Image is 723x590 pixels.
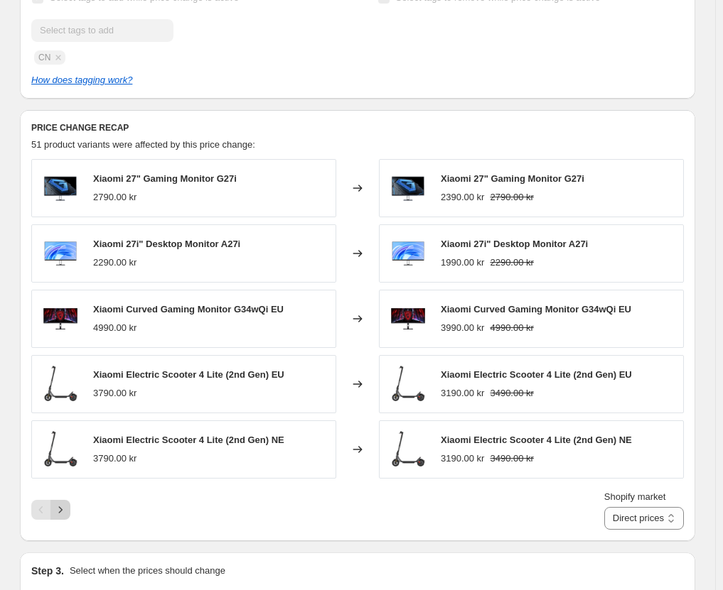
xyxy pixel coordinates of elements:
span: Xiaomi Curved Gaming Monitor G34wQi EU [441,304,631,315]
strike: 2790.00 kr [490,190,533,204]
img: 20250328175011_80x.png [39,428,82,471]
button: Next [50,500,70,520]
img: front_622c4375-5be2-4cf6-a048-4195bd162c92_80x.png [387,232,429,275]
strike: 3490.00 kr [490,386,533,400]
span: Xiaomi 27" Gaming Monitor G27i [441,173,584,184]
span: Xiaomi 27" Gaming Monitor G27i [93,173,237,184]
span: 51 product variants were affected by this price change: [31,139,255,150]
a: How does tagging work? [31,75,132,85]
span: Xiaomi Curved Gaming Monitor G34wQi EU [93,304,284,315]
div: 2390.00 kr [441,190,484,204]
span: Xiaomi 27i" Desktop Monitor A27i [93,239,240,249]
span: Xiaomi Electric Scooter 4 Lite (2nd Gen) NE [441,435,632,445]
input: Select tags to add [31,19,173,42]
h6: PRICE CHANGE RECAP [31,122,684,133]
div: 3990.00 kr [441,321,484,335]
nav: Pagination [31,500,70,520]
img: 4_fe2e29d4-e7a8-4142-a0b6-472e08229b2d_80x.png [387,297,429,340]
div: 3190.00 kr [441,386,484,400]
div: 2790.00 kr [93,190,136,204]
img: 5_b75a0391-b07d-4fd0-810e-d49e65ee7c02_80x.png [387,167,429,209]
div: 3190.00 kr [441,452,484,466]
strike: 2290.00 kr [490,256,533,270]
img: front_622c4375-5be2-4cf6-a048-4195bd162c92_80x.png [39,232,82,275]
strike: 3490.00 kr [490,452,533,466]
div: 4990.00 kr [93,321,136,335]
p: Select when the prices should change [70,564,225,578]
span: Shopify market [604,491,666,502]
span: Xiaomi Electric Scooter 4 Lite (2nd Gen) EU [93,369,284,380]
div: 2290.00 kr [93,256,136,270]
h2: Step 3. [31,564,64,578]
img: 20250226141744_80x.png [39,363,82,405]
strike: 4990.00 kr [490,321,533,335]
span: Xiaomi 27i" Desktop Monitor A27i [441,239,588,249]
img: 20250328175011_80x.png [387,428,429,471]
div: 1990.00 kr [441,256,484,270]
div: 3790.00 kr [93,452,136,466]
span: Xiaomi Electric Scooter 4 Lite (2nd Gen) NE [93,435,284,445]
img: 20250226141744_80x.png [387,363,429,405]
img: 4_fe2e29d4-e7a8-4142-a0b6-472e08229b2d_80x.png [39,297,82,340]
img: 5_b75a0391-b07d-4fd0-810e-d49e65ee7c02_80x.png [39,167,82,209]
div: 3790.00 kr [93,386,136,400]
span: Xiaomi Electric Scooter 4 Lite (2nd Gen) EU [441,369,632,380]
